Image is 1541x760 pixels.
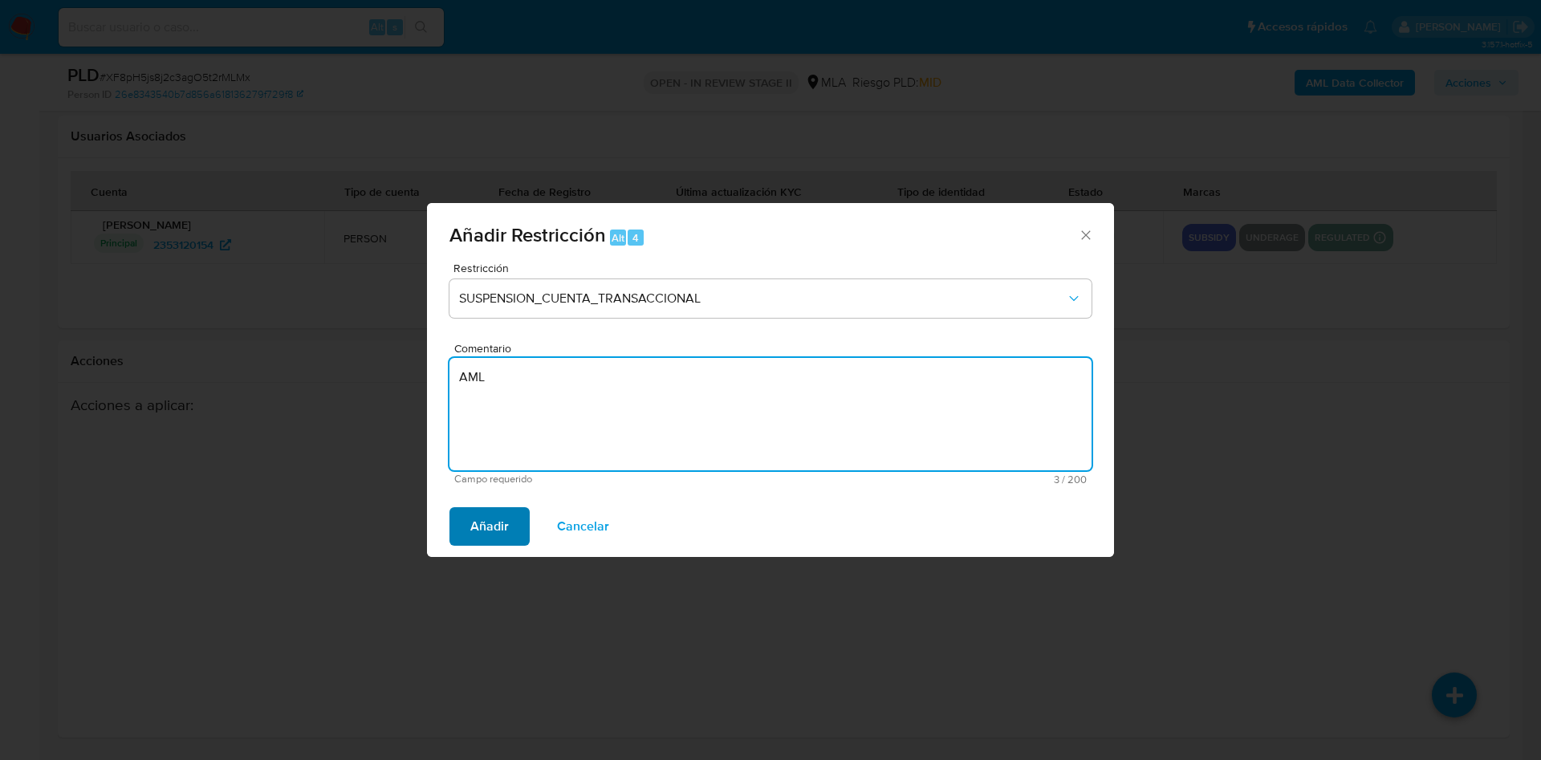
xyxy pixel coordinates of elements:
[536,507,630,546] button: Cancelar
[612,230,624,246] span: Alt
[459,291,1066,307] span: SUSPENSION_CUENTA_TRANSACCIONAL
[449,279,1092,318] button: Restriction
[454,343,1096,355] span: Comentario
[454,473,770,485] span: Campo requerido
[557,509,609,544] span: Cancelar
[449,221,606,249] span: Añadir Restricción
[470,509,509,544] span: Añadir
[770,474,1087,485] span: Máximo 200 caracteres
[453,262,1096,274] span: Restricción
[1078,227,1092,242] button: Cerrar ventana
[449,507,530,546] button: Añadir
[449,358,1092,470] textarea: AML
[632,230,639,246] span: 4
